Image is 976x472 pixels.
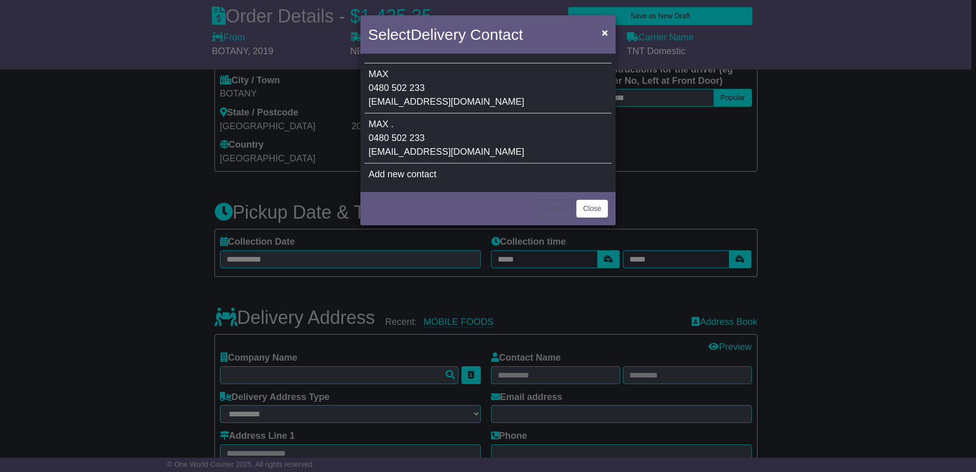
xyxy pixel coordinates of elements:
[369,69,388,79] span: MAX
[410,26,466,43] span: Delivery
[597,22,613,43] button: Close
[602,27,608,38] span: ×
[391,119,394,129] span: .
[369,83,425,93] span: 0480 502 233
[470,26,523,43] span: Contact
[369,133,425,143] span: 0480 502 233
[369,147,524,157] span: [EMAIL_ADDRESS][DOMAIN_NAME]
[576,200,608,218] button: Close
[538,200,573,218] button: < Back
[369,97,524,107] span: [EMAIL_ADDRESS][DOMAIN_NAME]
[368,23,523,46] h4: Select
[369,169,436,179] span: Add new contact
[369,119,388,129] span: MAX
